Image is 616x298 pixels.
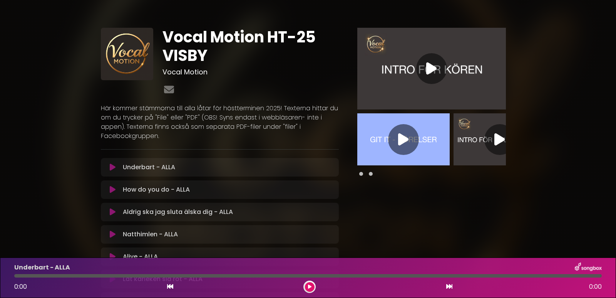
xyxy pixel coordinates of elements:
[123,185,190,194] p: How do you do - ALLA
[162,68,338,76] h3: Vocal Motion
[162,28,338,65] h1: Vocal Motion HT-25 VISBY
[14,282,27,291] span: 0:00
[101,104,339,141] p: Här kommer stämmorna till alla låtar för höstterminen 2025! Texterna hittar du om du trycker på "...
[101,28,153,80] img: pGlB4Q9wSIK9SaBErEAn
[123,207,233,217] p: Aldrig ska jag sluta älska dig - ALLA
[589,282,602,291] span: 0:00
[123,230,178,239] p: Natthimlen - ALLA
[454,113,546,165] img: Video Thumbnail
[123,163,175,172] p: Underbart - ALLA
[123,252,158,261] p: Alive - ALLA
[575,263,602,273] img: songbox-logo-white.png
[14,263,70,272] p: Underbart - ALLA
[357,28,506,109] img: Video Thumbnail
[357,113,450,165] img: Video Thumbnail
